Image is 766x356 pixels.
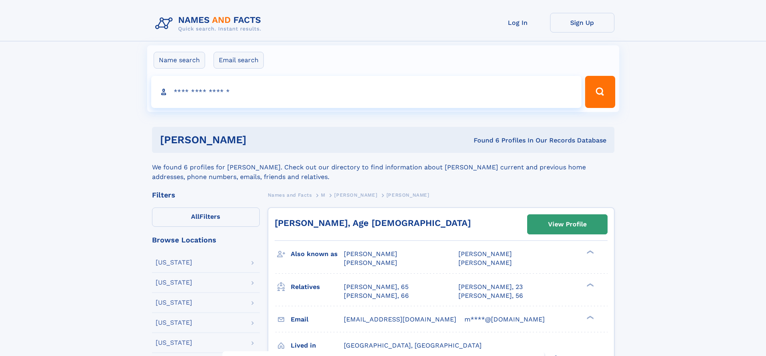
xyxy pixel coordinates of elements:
[334,192,377,198] span: [PERSON_NAME]
[152,236,260,244] div: Browse Locations
[344,259,397,266] span: [PERSON_NAME]
[291,313,344,326] h3: Email
[156,279,192,286] div: [US_STATE]
[152,207,260,227] label: Filters
[585,250,594,255] div: ❯
[152,153,614,182] div: We found 6 profiles for [PERSON_NAME]. Check out our directory to find information about [PERSON_...
[151,76,582,108] input: search input
[160,135,360,145] h1: [PERSON_NAME]
[191,213,199,220] span: All
[152,191,260,199] div: Filters
[585,315,594,320] div: ❯
[268,190,312,200] a: Names and Facts
[458,259,512,266] span: [PERSON_NAME]
[344,342,482,349] span: [GEOGRAPHIC_DATA], [GEOGRAPHIC_DATA]
[344,315,456,323] span: [EMAIL_ADDRESS][DOMAIN_NAME]
[154,52,205,69] label: Name search
[152,13,268,35] img: Logo Names and Facts
[291,280,344,294] h3: Relatives
[386,192,429,198] span: [PERSON_NAME]
[344,283,409,291] a: [PERSON_NAME], 65
[275,218,471,228] a: [PERSON_NAME], Age [DEMOGRAPHIC_DATA]
[585,282,594,287] div: ❯
[156,299,192,306] div: [US_STATE]
[528,215,607,234] a: View Profile
[321,192,325,198] span: M
[585,76,615,108] button: Search Button
[156,259,192,266] div: [US_STATE]
[458,291,523,300] a: [PERSON_NAME], 56
[214,52,264,69] label: Email search
[360,136,606,145] div: Found 6 Profiles In Our Records Database
[291,339,344,352] h3: Lived in
[486,13,550,33] a: Log In
[321,190,325,200] a: M
[156,340,192,346] div: [US_STATE]
[334,190,377,200] a: [PERSON_NAME]
[344,291,409,300] a: [PERSON_NAME], 66
[458,250,512,258] span: [PERSON_NAME]
[550,13,614,33] a: Sign Up
[458,283,523,291] a: [PERSON_NAME], 23
[344,250,397,258] span: [PERSON_NAME]
[156,319,192,326] div: [US_STATE]
[291,247,344,261] h3: Also known as
[548,215,587,234] div: View Profile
